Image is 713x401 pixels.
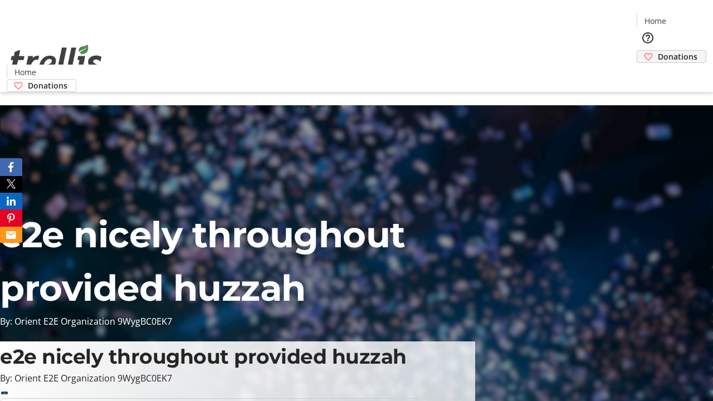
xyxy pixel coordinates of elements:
a: Donations [7,79,76,92]
a: Donations [637,50,706,63]
a: Home [637,15,673,27]
button: Help [637,27,659,49]
img: Orient E2E Organization 9WygBC0EK7's Logo [7,32,106,88]
span: Donations [658,51,697,62]
span: Home [644,15,666,27]
a: Home [7,66,43,78]
span: Donations [28,80,67,91]
span: Home [14,66,36,78]
button: Cart [637,63,659,85]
